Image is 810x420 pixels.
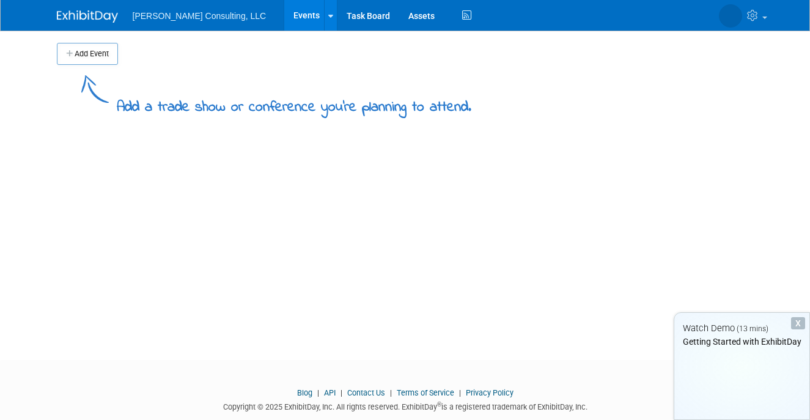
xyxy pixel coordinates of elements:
[57,43,118,65] button: Add Event
[117,88,471,118] div: Add a trade show or conference you're planning to attend.
[719,4,742,28] img: Kelly Kopa
[324,388,336,397] a: API
[387,388,395,397] span: |
[397,388,454,397] a: Terms of Service
[297,388,312,397] a: Blog
[791,317,805,329] div: Dismiss
[347,388,385,397] a: Contact Us
[57,10,118,23] img: ExhibitDay
[456,388,464,397] span: |
[314,388,322,397] span: |
[133,11,267,21] span: [PERSON_NAME] Consulting, LLC
[437,401,441,408] sup: ®
[737,324,768,333] span: (13 mins)
[337,388,345,397] span: |
[466,388,514,397] a: Privacy Policy
[674,322,809,335] div: Watch Demo
[674,336,809,348] div: Getting Started with ExhibitDay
